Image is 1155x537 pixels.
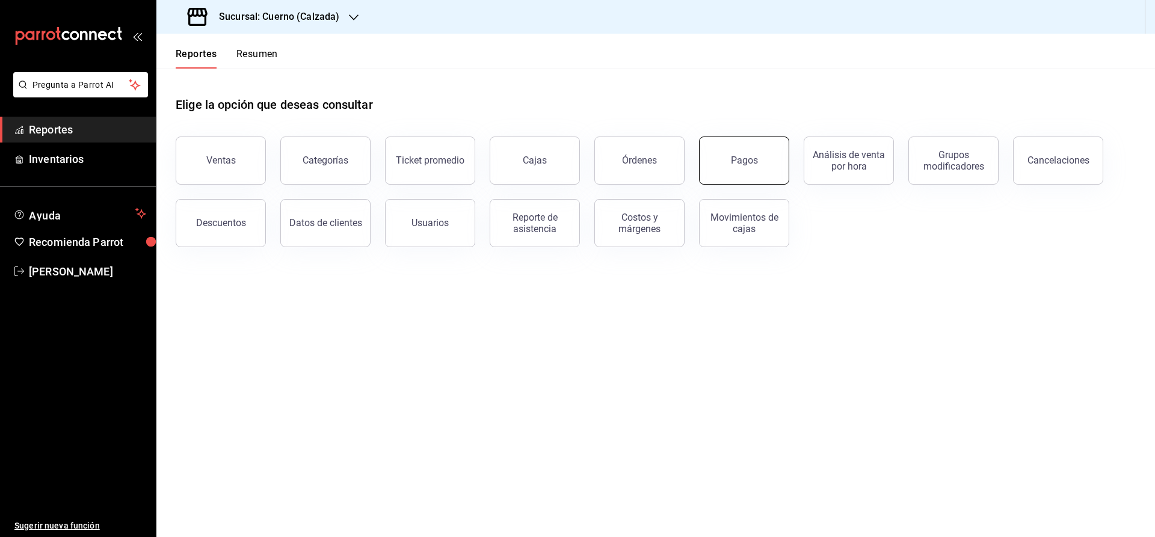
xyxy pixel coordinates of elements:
[908,137,999,185] button: Grupos modificadores
[594,137,685,185] button: Órdenes
[602,212,677,235] div: Costos y márgenes
[280,137,371,185] button: Categorías
[411,217,449,229] div: Usuarios
[29,151,146,167] span: Inventarios
[385,137,475,185] button: Ticket promedio
[594,199,685,247] button: Costos y márgenes
[176,137,266,185] button: Ventas
[29,263,146,280] span: [PERSON_NAME]
[132,31,142,41] button: open_drawer_menu
[699,199,789,247] button: Movimientos de cajas
[280,199,371,247] button: Datos de clientes
[1013,137,1103,185] button: Cancelaciones
[812,149,886,172] div: Análisis de venta por hora
[523,155,547,166] div: Cajas
[14,520,146,532] span: Sugerir nueva función
[176,48,217,69] button: Reportes
[385,199,475,247] button: Usuarios
[176,96,373,114] h1: Elige la opción que deseas consultar
[32,79,129,91] span: Pregunta a Parrot AI
[29,234,146,250] span: Recomienda Parrot
[490,199,580,247] button: Reporte de asistencia
[209,10,339,24] h3: Sucursal: Cuerno (Calzada)
[303,155,348,166] div: Categorías
[289,217,362,229] div: Datos de clientes
[497,212,572,235] div: Reporte de asistencia
[206,155,236,166] div: Ventas
[916,149,991,172] div: Grupos modificadores
[731,155,758,166] div: Pagos
[396,155,464,166] div: Ticket promedio
[622,155,657,166] div: Órdenes
[176,48,278,69] div: navigation tabs
[1027,155,1089,166] div: Cancelaciones
[196,217,246,229] div: Descuentos
[236,48,278,69] button: Resumen
[707,212,781,235] div: Movimientos de cajas
[490,137,580,185] button: Cajas
[29,121,146,138] span: Reportes
[804,137,894,185] button: Análisis de venta por hora
[8,87,148,100] a: Pregunta a Parrot AI
[176,199,266,247] button: Descuentos
[699,137,789,185] button: Pagos
[29,206,131,221] span: Ayuda
[13,72,148,97] button: Pregunta a Parrot AI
